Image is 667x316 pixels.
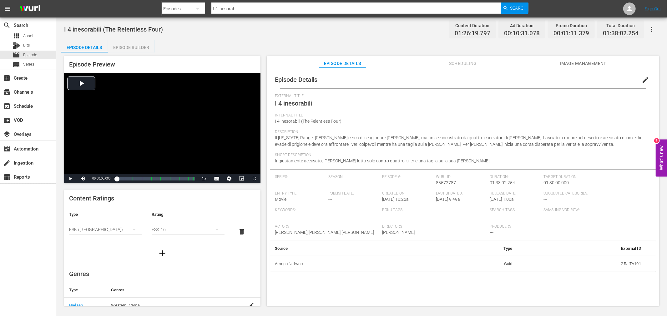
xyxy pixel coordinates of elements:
[490,191,540,196] span: Release Date:
[3,74,11,82] span: Create
[543,175,648,180] span: Target Duration:
[69,195,114,202] span: Content Ratings
[3,145,11,153] span: Automation
[61,40,108,52] button: Episode Details
[436,180,456,185] span: 85572787
[270,241,437,256] th: Source
[328,197,332,202] span: ---
[3,131,11,138] span: Overlays
[275,100,312,107] span: I 4 inesorabili
[147,207,229,222] th: Rating
[3,88,11,96] span: Channels
[106,283,240,298] th: Genres
[553,21,589,30] div: Promo Duration
[275,76,318,83] span: Episode Details
[23,33,33,39] span: Asset
[270,241,656,272] table: simple table
[455,21,490,30] div: Content Duration
[248,174,260,183] button: Fullscreen
[638,72,653,87] button: edit
[275,175,326,180] span: Series:
[13,42,20,49] div: Bits
[69,221,142,238] div: FSK ([GEOGRAPHIC_DATA])
[238,228,246,235] span: delete
[3,173,11,181] span: Reports
[152,221,224,238] div: FSK 16
[490,230,493,235] span: ---
[560,60,607,67] span: Image Management
[543,208,594,213] span: Samsung VOD Row:
[275,208,379,213] span: Keywords:
[4,5,11,12] span: menu
[328,175,379,180] span: Season:
[543,213,547,218] span: ---
[275,213,279,218] span: ---
[64,283,106,298] th: Type
[490,224,594,229] span: Producers
[543,197,547,202] span: ---
[436,175,487,180] span: Wurl ID:
[490,208,540,213] span: Search Tags:
[275,135,644,147] span: Il [US_STATE] Ranger [PERSON_NAME] cerca di scagionare [PERSON_NAME], ma finisce incastrato da qu...
[275,113,648,118] span: Internal Title
[198,174,210,183] button: Playback Rate
[275,197,286,202] span: Movie
[92,177,110,180] span: 00:00:00.000
[64,207,260,241] table: simple table
[382,191,433,196] span: Created On:
[543,180,569,185] span: 01:30:00.000
[437,256,518,272] td: Guid
[603,30,639,37] span: 01:38:02.254
[275,158,491,163] span: Ingiustamente accusato, [PERSON_NAME] lotta solo contro quattro killer e una taglia sulla sua [PE...
[543,191,648,196] span: Suggested Categories:
[69,61,115,68] span: Episode Preview
[108,40,155,55] div: Episode Builder
[436,191,487,196] span: Last Updated:
[656,140,667,177] button: Open Feedback Widget
[382,230,415,235] span: [PERSON_NAME]
[382,213,386,218] span: ---
[510,2,527,14] span: Search
[275,224,379,229] span: Actors
[382,175,433,180] span: Episode #:
[504,30,540,37] span: 00:10:31.078
[13,51,20,59] span: Episode
[210,174,223,183] button: Subtitles
[382,208,487,213] span: Roku Tags:
[270,256,437,272] th: Amogo Networx
[235,224,250,239] button: delete
[235,174,248,183] button: Picture-in-Picture
[275,130,648,135] span: Description
[3,22,11,29] span: Search
[382,180,386,185] span: ---
[319,60,366,67] span: Episode Details
[3,159,11,167] span: Ingestion
[328,180,332,185] span: ---
[275,191,326,196] span: Entry Type:
[436,197,460,202] span: [DATE] 9:49a
[275,230,374,235] span: [PERSON_NAME],[PERSON_NAME],[PERSON_NAME]
[437,241,518,256] th: Type
[23,52,37,58] span: Episode
[455,30,490,37] span: 01:26:19.797
[504,21,540,30] div: Ad Duration
[108,40,155,52] button: Episode Builder
[64,26,163,33] span: I 4 inesorabili (The Relentless Four)
[518,241,646,256] th: External ID
[603,21,639,30] div: Total Duration
[490,213,493,218] span: ---
[117,177,195,180] div: Progress Bar
[382,197,409,202] span: [DATE] 10:26a
[518,256,646,272] td: GRJITA101
[3,116,11,124] span: VOD
[223,174,235,183] button: Jump To Time
[490,180,515,185] span: 01:38:02.254
[77,174,89,183] button: Mute
[642,76,649,84] span: edit
[64,73,260,183] div: Video Player
[382,224,487,229] span: Directors
[64,174,77,183] button: Play
[553,30,589,37] span: 00:01:11.379
[490,197,514,202] span: [DATE] 1:00a
[64,207,147,222] th: Type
